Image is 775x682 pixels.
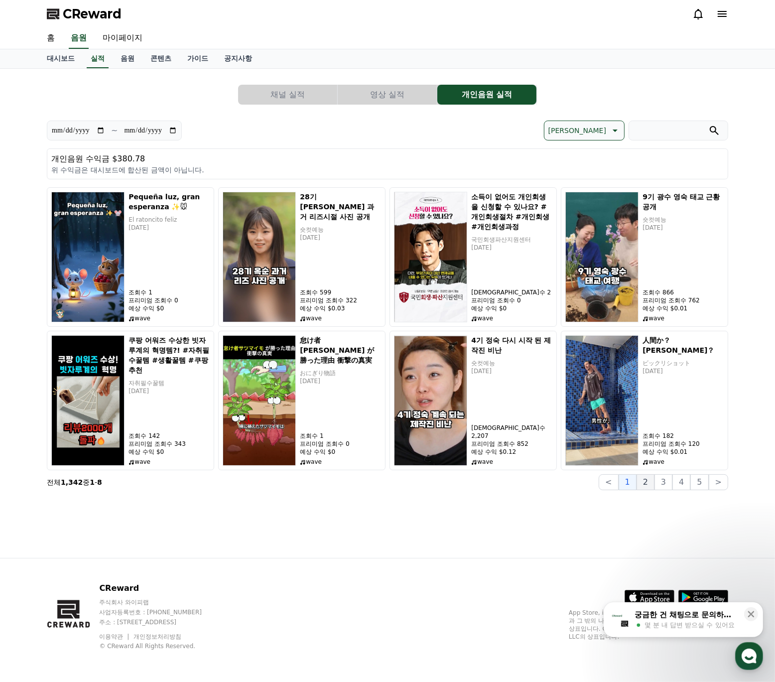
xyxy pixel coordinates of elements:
p: El ratoncito feliz [129,216,210,224]
strong: 1,342 [61,478,83,486]
p: 주소 : [STREET_ADDRESS] [99,618,221,626]
img: 쿠팡 어워즈 수상한 빗자루계의 혁명템?! #자취필수꿀템 #생활꿀템 #쿠팡추천 [51,335,125,466]
img: 人間か？マネキンか？ [565,335,639,466]
p: wave [129,314,210,322]
p: 전체 중 - [47,477,102,487]
p: 프리미엄 조회수 322 [300,296,381,304]
a: 음원 [69,28,89,49]
p: [DATE] [300,234,381,242]
button: 채널 실적 [238,85,337,105]
p: [DATE] [471,244,552,252]
p: [DATE] [643,367,724,375]
button: 4 [672,474,690,490]
p: wave [643,314,724,322]
p: 예상 수익 $0 [129,304,210,312]
a: 4기 정숙 다시 시작 된 제작진 비난 4기 정숙 다시 시작 된 제작진 비난 숏컷예능 [DATE] [DEMOGRAPHIC_DATA]수 2,207 프리미엄 조회수 852 예상 수... [389,331,557,470]
p: [DATE] [643,224,724,232]
p: CReward [99,582,221,594]
p: 조회수 1 [129,288,210,296]
a: CReward [47,6,122,22]
button: 개인음원 실적 [437,85,536,105]
a: 가이드 [179,49,216,68]
p: 주식회사 와이피랩 [99,598,221,606]
p: 프리미엄 조회수 0 [129,296,210,304]
p: 조회수 1 [300,432,381,440]
p: 숏컷예능 [471,359,552,367]
img: 28기 옥순 과거 리즈시절 사진 공개 [223,192,296,322]
p: 예상 수익 $0.03 [300,304,381,312]
a: 이용약관 [99,633,130,640]
a: 개인정보처리방침 [133,633,181,640]
a: Pequeña luz, gran esperanza ✨🐭 Pequeña luz, gran esperanza ✨🐭 El ratoncito feliz [DATE] 조회수 1 프리미... [47,187,214,327]
p: [DATE] [471,367,552,375]
p: 예상 수익 $0 [129,448,210,456]
a: 대화 [66,316,129,341]
p: [DEMOGRAPHIC_DATA]수 2,207 [471,424,552,440]
a: 人間か？マネキンか？ 人間か？[PERSON_NAME]？ ビックリショット [DATE] 조회수 182 프리미엄 조회수 120 예상 수익 $0.01 wave [561,331,728,470]
a: 실적 [87,49,109,68]
h5: 28기 [PERSON_NAME] 과거 리즈시절 사진 공개 [300,192,381,222]
span: 설정 [154,331,166,339]
p: 조회수 599 [300,288,381,296]
p: App Store, iCloud, iCloud Drive 및 iTunes Store는 미국과 그 밖의 나라 및 지역에서 등록된 Apple Inc.의 서비스 상표입니다. Goo... [569,609,728,641]
button: [PERSON_NAME] [544,121,625,140]
p: 자취필수꿀템 [129,379,210,387]
p: 프리미엄 조회수 0 [471,296,552,304]
p: ビックリショット [643,359,724,367]
p: 숏컷예능 [300,226,381,234]
p: 프리미엄 조회수 120 [643,440,724,448]
a: 설정 [129,316,191,341]
p: 프리미엄 조회수 762 [643,296,724,304]
a: 홈 [3,316,66,341]
p: [DEMOGRAPHIC_DATA]수 2 [471,288,552,296]
p: 예상 수익 $0 [471,304,552,312]
p: wave [471,458,552,466]
strong: 8 [97,478,102,486]
p: © CReward All Rights Reserved. [99,642,221,650]
a: 9기 광수 영숙 태교 근황 공개 9기 광수 영숙 태교 근황 공개 숏컷예능 [DATE] 조회수 866 프리미엄 조회수 762 예상 수익 $0.01 wave [561,187,728,327]
p: wave [129,458,210,466]
img: 怠け者サツマイモ が勝った理由 衝撃の真実 [223,335,296,466]
p: 조회수 182 [643,432,724,440]
h5: 人間か？[PERSON_NAME]？ [643,335,724,355]
h5: 怠け者[PERSON_NAME] が勝った理由 衝撃の真実 [300,335,381,365]
span: 홈 [31,331,37,339]
a: 怠け者サツマイモ が勝った理由 衝撃の真実 怠け者[PERSON_NAME] が勝った理由 衝撃の真実 おにぎり物語 [DATE] 조회수 1 프리미엄 조회수 0 예상 수익 $0 wave [218,331,386,470]
p: 프리미엄 조회수 343 [129,440,210,448]
p: おにぎり物語 [300,369,381,377]
h5: 소득이 없어도 개인회생을 신청할 수 있나요? #개인회생절차 #개인회생 #개인회생과정 [471,192,552,232]
button: 3 [654,474,672,490]
p: [DATE] [129,224,210,232]
a: 대시보드 [39,49,83,68]
p: 사업자등록번호 : [PHONE_NUMBER] [99,608,221,616]
img: 9기 광수 영숙 태교 근황 공개 [565,192,639,322]
img: Pequeña luz, gran esperanza ✨🐭 [51,192,125,322]
p: 조회수 866 [643,288,724,296]
img: 소득이 없어도 개인회생을 신청할 수 있나요? #개인회생절차 #개인회생 #개인회생과정 [394,192,467,322]
h5: 쿠팡 어워즈 수상한 빗자루계의 혁명템?! #자취필수꿀템 #생활꿀템 #쿠팡추천 [129,335,210,375]
h5: 4기 정숙 다시 시작 된 제작진 비난 [471,335,552,355]
span: 대화 [91,331,103,339]
a: 공지사항 [216,49,260,68]
p: 조회수 142 [129,432,210,440]
h5: Pequeña luz, gran esperanza ✨🐭 [129,192,210,212]
a: 28기 옥순 과거 리즈시절 사진 공개 28기 [PERSON_NAME] 과거 리즈시절 사진 공개 숏컷예능 [DATE] 조회수 599 프리미엄 조회수 322 예상 수익 $0.03... [218,187,386,327]
img: 4기 정숙 다시 시작 된 제작진 비난 [394,335,467,466]
button: 영상 실적 [338,85,437,105]
a: 채널 실적 [238,85,338,105]
a: 콘텐츠 [142,49,179,68]
button: < [599,474,618,490]
p: 개인음원 수익금 $380.78 [51,153,724,165]
p: 숏컷예능 [643,216,724,224]
p: [PERSON_NAME] [548,124,606,137]
p: wave [300,314,381,322]
strong: 1 [90,478,95,486]
p: 예상 수익 $0 [300,448,381,456]
p: ~ [111,125,118,136]
span: CReward [63,6,122,22]
p: [DATE] [300,377,381,385]
p: 예상 수익 $0.12 [471,448,552,456]
a: 영상 실적 [338,85,437,105]
a: 홈 [39,28,63,49]
p: 예상 수익 $0.01 [643,304,724,312]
